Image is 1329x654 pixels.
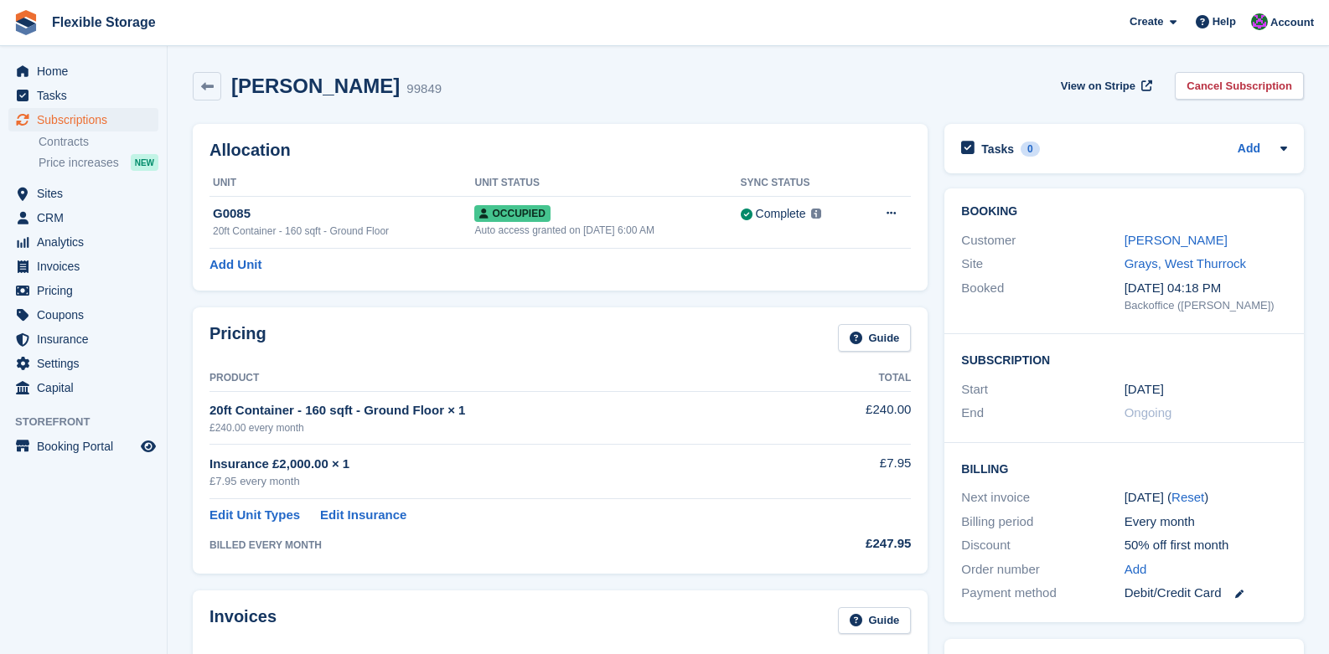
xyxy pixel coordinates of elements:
[8,279,158,302] a: menu
[1175,72,1304,100] a: Cancel Subscription
[1270,14,1314,31] span: Account
[961,351,1287,368] h2: Subscription
[961,560,1124,579] div: Order number
[1061,78,1135,95] span: View on Stripe
[474,223,740,238] div: Auto access granted on [DATE] 6:00 AM
[838,607,912,635] a: Guide
[209,538,805,553] div: BILLED EVERY MONTH
[209,455,805,474] div: Insurance £2,000.00 × 1
[474,170,740,197] th: Unit Status
[37,206,137,229] span: CRM
[8,327,158,351] a: menu
[1125,297,1287,314] div: Backoffice ([PERSON_NAME])
[213,224,474,239] div: 20ft Container - 160 sqft - Ground Floor
[1171,490,1204,504] a: Reset
[209,141,911,160] h2: Allocation
[741,170,860,197] th: Sync Status
[1125,536,1287,555] div: 50% off first month
[961,255,1124,274] div: Site
[37,230,137,254] span: Analytics
[209,365,805,392] th: Product
[15,414,167,430] span: Storefront
[37,255,137,278] span: Invoices
[838,324,912,352] a: Guide
[406,80,442,99] div: 99849
[1054,72,1156,100] a: View on Stripe
[37,376,137,399] span: Capital
[45,8,163,36] a: Flexible Storage
[961,584,1124,603] div: Payment method
[213,204,474,224] div: G0085
[37,182,137,205] span: Sites
[209,506,300,525] a: Edit Unit Types
[756,205,806,223] div: Complete
[811,209,821,219] img: icon-info-grey-7440780725fd019a000dd9b08b2336e03edf1995a4989e88bcd33f0948082b44.svg
[39,153,158,172] a: Price increases NEW
[961,460,1287,476] h2: Billing
[8,303,158,327] a: menu
[8,182,158,205] a: menu
[1251,13,1268,30] img: Daniel Douglas
[13,10,39,35] img: stora-icon-8386f47178a22dfd0bd8f6a31ec36ba5ce8667c1dd55bd0f319d3a0aa187defe.svg
[37,435,137,458] span: Booking Portal
[1125,256,1246,270] a: Grays, West Thurrock
[1125,512,1287,532] div: Every month
[1125,233,1228,247] a: [PERSON_NAME]
[37,327,137,351] span: Insurance
[1021,142,1040,157] div: 0
[8,376,158,399] a: menu
[320,506,406,525] a: Edit Insurance
[961,231,1124,250] div: Customer
[37,352,137,375] span: Settings
[961,279,1124,314] div: Booked
[1213,13,1236,30] span: Help
[8,352,158,375] a: menu
[131,154,158,171] div: NEW
[1125,279,1287,298] div: [DATE] 04:18 PM
[8,255,158,278] a: menu
[8,230,158,254] a: menu
[8,84,158,107] a: menu
[209,420,805,435] div: £240.00 every month
[961,536,1124,555] div: Discount
[1125,488,1287,507] div: [DATE] ( )
[37,108,137,131] span: Subscriptions
[805,365,911,392] th: Total
[138,436,158,456] a: Preview store
[1238,140,1260,159] a: Add
[981,142,1014,157] h2: Tasks
[37,84,137,107] span: Tasks
[209,324,266,352] h2: Pricing
[8,59,158,83] a: menu
[961,488,1124,507] div: Next invoice
[209,473,805,490] div: £7.95 every month
[231,75,400,97] h2: [PERSON_NAME]
[8,435,158,458] a: menu
[209,255,261,275] a: Add Unit
[805,534,911,554] div: £247.95
[1125,560,1147,579] a: Add
[805,391,911,444] td: £240.00
[39,134,158,150] a: Contracts
[1125,380,1164,399] time: 2025-08-04 23:00:00 UTC
[8,108,158,131] a: menu
[209,401,805,420] div: 20ft Container - 160 sqft - Ground Floor × 1
[1125,584,1287,603] div: Debit/Credit Card
[961,512,1124,532] div: Billing period
[474,205,550,222] span: Occupied
[1125,405,1172,420] span: Ongoing
[8,206,158,229] a: menu
[209,607,277,635] h2: Invoices
[37,303,137,327] span: Coupons
[37,59,137,83] span: Home
[961,404,1124,423] div: End
[805,445,911,499] td: £7.95
[209,170,474,197] th: Unit
[961,380,1124,399] div: Start
[37,279,137,302] span: Pricing
[1130,13,1163,30] span: Create
[961,205,1287,219] h2: Booking
[39,155,119,171] span: Price increases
